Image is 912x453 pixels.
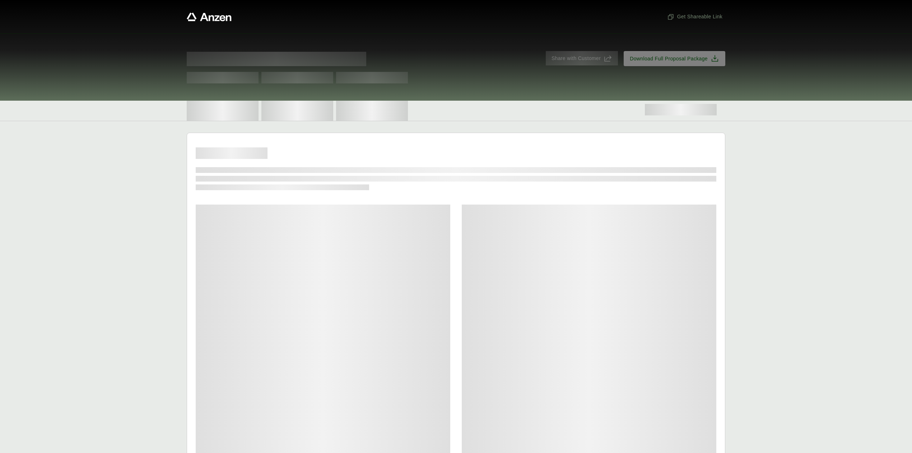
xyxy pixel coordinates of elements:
span: Proposal for [187,52,366,66]
a: Anzen website [187,13,232,21]
span: Test [261,72,333,83]
button: Get Shareable Link [664,10,725,23]
span: Test [187,72,259,83]
span: Test [336,72,408,83]
span: Get Shareable Link [667,13,722,20]
span: Share with Customer [552,55,601,62]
